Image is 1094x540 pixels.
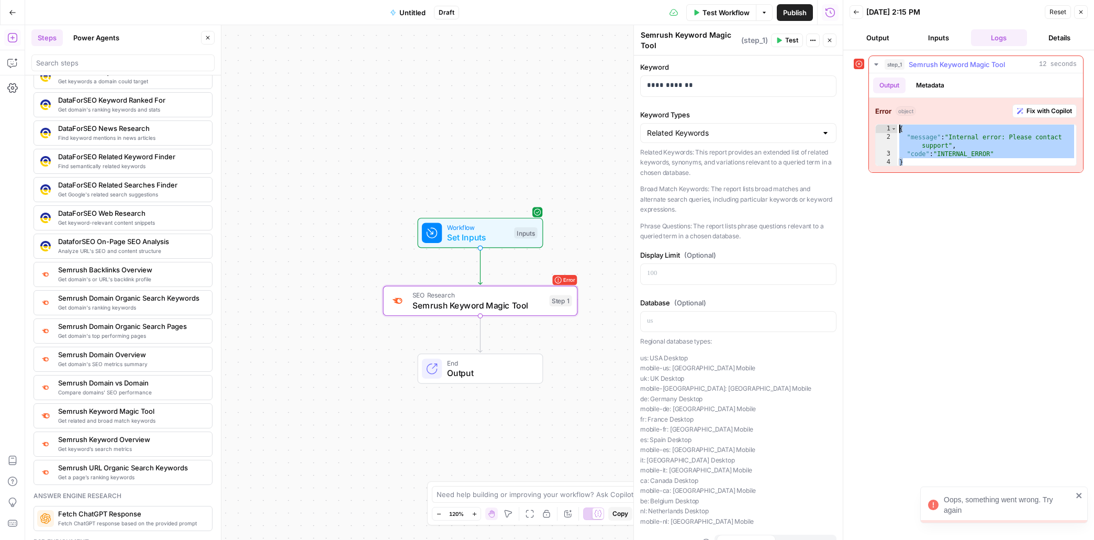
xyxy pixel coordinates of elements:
span: Semrush Domain Organic Search Pages [58,321,204,332]
strong: Error [875,106,891,116]
span: Workflow [447,222,509,232]
div: Oops, something went wrong. Try again [944,494,1073,515]
span: DataForSEO News Research [58,123,204,134]
button: Test [771,34,803,47]
span: Get domain's ranking keywords and stats [58,105,204,114]
g: Edge from step_1 to end [478,316,482,352]
span: Reset [1050,7,1066,17]
div: 4 [876,158,897,167]
button: Logs [971,29,1028,46]
span: Fetch ChatGPT Response [58,509,204,519]
span: Semrush Domain Overview [58,349,204,360]
img: 3lyvnidk9veb5oecvmize2kaffdg [40,270,51,279]
p: us: USA Desktop mobile-us: [GEOGRAPHIC_DATA] Mobile uk: UK Desktop mobile-[GEOGRAPHIC_DATA]: [GEO... [640,353,836,527]
span: Semrush Backlinks Overview [58,265,204,275]
img: qj0lddqgokrswkyaqb1p9cmo0sp5 [40,71,51,82]
span: Find keyword mentions in news articles [58,134,204,142]
p: Phrase Questions: The report lists phrase questions relevant to a queried term in a chosen database. [640,221,836,241]
img: otu06fjiulrdwrqmbs7xihm55rg9 [40,326,51,335]
img: ey5lt04xp3nqzrimtu8q5fsyor3u [40,468,51,477]
span: DataforSEO On-Page SEO Analysis [58,236,204,247]
span: (Optional) [684,250,716,260]
span: DataForSEO Related Searches Finder [58,180,204,190]
span: (Optional) [674,297,706,308]
img: 3hnddut9cmlpnoegpdll2wmnov83 [40,213,51,223]
span: Get domain's ranking keywords [58,303,204,312]
span: 12 seconds [1039,60,1077,69]
span: Semrush Keyword Overview [58,434,204,445]
span: Fetch ChatGPT response based on the provided prompt [58,519,204,527]
img: 8a3tdog8tf0qdwwcclgyu02y995m [40,411,51,421]
button: Metadata [910,78,951,93]
span: Set Inputs [447,231,509,244]
p: Regional database types: [640,336,836,347]
button: Inputs [910,29,967,46]
img: 4e4w6xi9sjogcjglmt5eorgxwtyu [40,355,51,363]
img: 8a3tdog8tf0qdwwcclgyu02y995m [391,294,404,307]
span: Get a page’s ranking keywords [58,473,204,481]
div: Answer engine research [34,491,213,501]
div: 12 seconds [869,73,1083,172]
span: DataForSEO Web Research [58,208,204,218]
span: Test Workflow [702,7,750,18]
img: p4kt2d9mz0di8532fmfgvfq6uqa0 [40,298,51,307]
span: Semrush Keyword Magic Tool [909,59,1005,70]
span: End [447,358,532,368]
img: 9u0p4zbvbrir7uayayktvs1v5eg0 [40,184,51,195]
span: Get keyword’s search metrics [58,445,204,453]
div: 3 [876,150,897,158]
button: Fix with Copilot [1012,104,1077,118]
button: Test Workflow [686,4,756,21]
span: Error [563,272,575,288]
img: vjoh3p9kohnippxyp1brdnq6ymi1 [40,128,51,138]
span: Output [447,367,532,379]
button: Steps [31,29,63,46]
button: 12 seconds [869,56,1083,73]
button: Publish [777,4,813,21]
p: Broad Match Keywords: The report lists broad matches and alternate search queries, including part... [640,184,836,215]
img: se7yyxfvbxn2c3qgqs66gfh04cl6 [40,156,51,167]
button: Copy [608,507,632,521]
button: Power Agents [67,29,126,46]
span: Get keyword-relevant content snippets [58,218,204,227]
span: Draft [439,8,454,17]
span: Compare domains' SEO performance [58,388,204,396]
div: 2 [876,133,897,150]
img: zn8kcn4lc16eab7ly04n2pykiy7x [40,383,51,392]
button: Untitled [384,4,432,21]
span: step_1 [885,59,905,70]
span: DataForSEO Related Keyword Finder [58,151,204,162]
span: Get related and broad match keywords [58,416,204,425]
div: 1 [876,125,897,133]
g: Edge from start to step_1 [478,248,482,285]
img: 3iojl28do7crl10hh26nxau20pae [40,100,51,110]
div: ErrorSEO ResearchSemrush Keyword Magic ToolStep 1 [383,286,578,316]
span: Test [785,36,798,45]
span: Get domain's top performing pages [58,332,204,340]
img: v3j4otw2j2lxnxfkcl44e66h4fup [40,439,51,448]
span: Fix with Copilot [1026,106,1072,116]
span: Semrush Domain Organic Search Keywords [58,293,204,303]
input: Search steps [36,58,210,68]
span: Toggle code folding, rows 1 through 4 [891,125,897,133]
button: Output [873,78,906,93]
label: Keyword [640,62,836,72]
button: Reset [1045,5,1071,19]
span: Get domain's or URL's backlink profile [58,275,204,283]
label: Database [640,297,836,308]
div: Inputs [514,227,537,239]
span: Analyze URL's SEO and content structure [58,247,204,255]
div: Step 1 [550,295,572,307]
input: Related Keywords [647,128,817,138]
span: Get domain's SEO metrics summary [58,360,204,368]
span: DataForSEO Keyword Ranked For [58,95,204,105]
button: Output [850,29,906,46]
span: SEO Research [412,290,544,300]
span: Get keywords a domain could target [58,77,204,85]
span: Semrush Keyword Magic Tool [412,299,544,312]
span: ( step_1 ) [741,35,768,46]
span: object [896,106,916,116]
div: WorkflowSet InputsInputs [383,218,578,248]
button: Details [1031,29,1088,46]
span: Semrush Keyword Magic Tool [58,406,204,416]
